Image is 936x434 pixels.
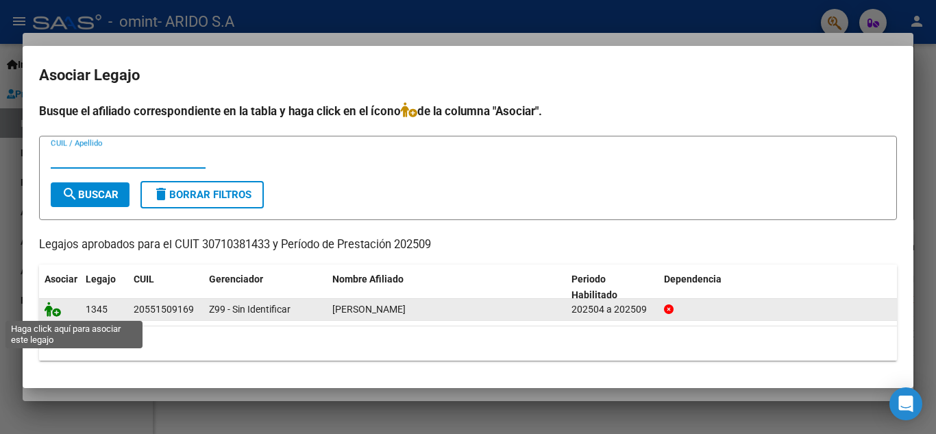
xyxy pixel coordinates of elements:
span: Buscar [62,189,119,201]
mat-icon: delete [153,186,169,202]
div: 20551509169 [134,302,194,317]
span: 1345 [86,304,108,315]
span: Nombre Afiliado [332,274,404,285]
span: FERCODINI FELIPE GIO [332,304,406,315]
datatable-header-cell: Asociar [39,265,80,310]
span: Borrar Filtros [153,189,251,201]
datatable-header-cell: CUIL [128,265,204,310]
span: Periodo Habilitado [571,274,617,300]
mat-icon: search [62,186,78,202]
button: Buscar [51,182,130,207]
datatable-header-cell: Gerenciador [204,265,327,310]
div: 202504 a 202509 [571,302,653,317]
datatable-header-cell: Dependencia [658,265,898,310]
span: Gerenciador [209,274,263,285]
div: 1 registros [39,326,897,361]
button: Borrar Filtros [140,181,264,208]
span: CUIL [134,274,154,285]
h2: Asociar Legajo [39,62,897,88]
p: Legajos aprobados para el CUIT 30710381433 y Período de Prestación 202509 [39,237,897,254]
span: Legajo [86,274,116,285]
div: Open Intercom Messenger [889,387,922,420]
datatable-header-cell: Nombre Afiliado [327,265,566,310]
span: Asociar [45,274,77,285]
datatable-header-cell: Periodo Habilitado [566,265,658,310]
datatable-header-cell: Legajo [80,265,128,310]
span: Z99 - Sin Identificar [209,304,291,315]
h4: Busque el afiliado correspondiente en la tabla y haga click en el ícono de la columna "Asociar". [39,102,897,120]
span: Dependencia [664,274,722,285]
